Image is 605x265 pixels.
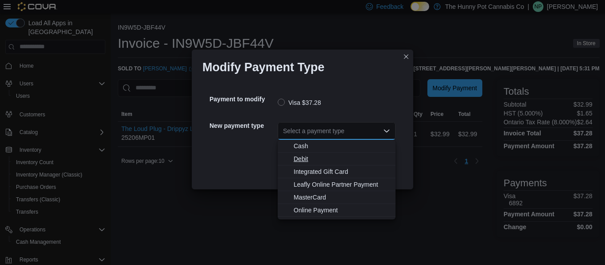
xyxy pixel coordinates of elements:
[202,60,325,74] h1: Modify Payment Type
[294,167,390,176] span: Integrated Gift Card
[294,180,390,189] span: Leafly Online Partner Payment
[278,204,396,217] button: Online Payment
[209,90,276,108] h5: Payment to modify
[294,142,390,150] span: Cash
[278,97,321,108] label: Visa $37.28
[294,206,390,215] span: Online Payment
[383,127,390,134] button: Close list of options
[278,140,396,153] button: Cash
[294,193,390,202] span: MasterCard
[278,191,396,204] button: MasterCard
[401,51,411,62] button: Closes this modal window
[278,140,396,217] div: Choose from the following options
[283,126,284,136] input: Accessible screen reader label
[294,154,390,163] span: Debit
[278,178,396,191] button: Leafly Online Partner Payment
[278,153,396,165] button: Debit
[278,165,396,178] button: Integrated Gift Card
[209,117,276,134] h5: New payment type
